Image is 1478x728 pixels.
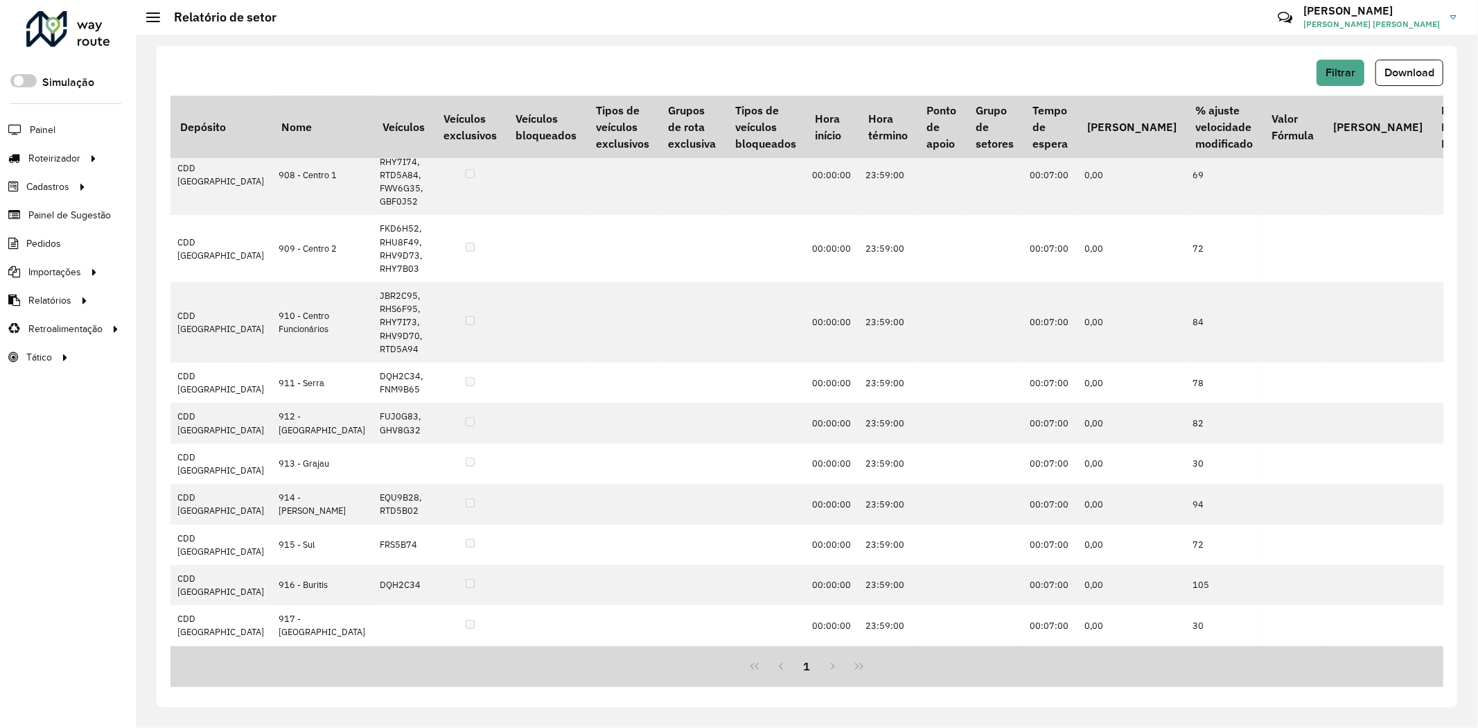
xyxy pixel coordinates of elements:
td: 908 - Centro 1 [272,135,373,215]
td: 911 - Serra [272,363,373,403]
td: 69 [1186,135,1262,215]
td: 00:00:00 [805,215,859,282]
th: Hora início [805,96,859,158]
td: 910 - Centro Funcionários [272,282,373,363]
td: 915 - Sul [272,525,373,565]
h2: Relatório de setor [160,10,276,25]
td: 912 - [GEOGRAPHIC_DATA] [272,403,373,443]
td: 23:59:00 [859,282,917,363]
td: 00:07:00 [1023,525,1077,565]
td: 84 [1186,282,1262,363]
th: Tipos de veículos exclusivos [586,96,658,158]
td: 00:00:00 [805,403,859,443]
td: CDD [GEOGRAPHIC_DATA] [170,363,272,403]
label: Simulação [42,74,94,91]
td: 917 - [GEOGRAPHIC_DATA] [272,605,373,645]
td: 0,00 [1077,565,1186,605]
span: Relatórios [28,293,71,308]
td: 23:59:00 [859,484,917,524]
span: Tático [26,350,52,365]
td: 00:07:00 [1023,282,1077,363]
th: [PERSON_NAME] [1323,96,1432,158]
td: 0,00 [1077,215,1186,282]
td: 105 [1186,565,1262,605]
td: CDD [GEOGRAPHIC_DATA] [170,484,272,524]
th: Grupos de rota exclusiva [659,96,725,158]
td: 0,00 [1077,282,1186,363]
td: 0,00 [1077,363,1186,403]
span: Pedidos [26,236,61,251]
td: CDD [GEOGRAPHIC_DATA] [170,525,272,565]
th: Veículos [373,96,434,158]
td: CDD [GEOGRAPHIC_DATA] [170,605,272,645]
td: 00:07:00 [1023,605,1077,645]
td: 916 - Buritis [272,565,373,605]
td: 23:59:00 [859,444,917,484]
td: 23:59:00 [859,525,917,565]
td: 82 [1186,403,1262,443]
span: [PERSON_NAME] [PERSON_NAME] [1303,18,1440,31]
button: Filtrar [1317,60,1364,86]
th: Ponto de apoio [917,96,966,158]
td: 94 [1186,484,1262,524]
td: 72 [1186,215,1262,282]
td: CDD [GEOGRAPHIC_DATA] [170,444,272,484]
th: % ajuste velocidade modificado [1186,96,1262,158]
td: 00:00:00 [805,484,859,524]
td: RFZ5E24, RHY7I74, RTD5A84, FWV6G35, GBF0J52 [373,135,434,215]
td: 00:07:00 [1023,444,1077,484]
td: 78 [1186,363,1262,403]
th: Hora término [859,96,917,158]
a: Contato Rápido [1270,3,1300,33]
th: Nome [272,96,373,158]
td: 30 [1186,605,1262,645]
td: 00:00:00 [805,135,859,215]
td: 0,00 [1077,484,1186,524]
td: 30 [1186,444,1262,484]
td: 0,00 [1077,525,1186,565]
th: Grupo de setores [966,96,1023,158]
span: Roteirizador [28,151,80,166]
td: 00:00:00 [805,525,859,565]
td: JBR2C95, RHS6F95, RHY7I73, RHV9D70, RTD5A94 [373,282,434,363]
th: Valor Fórmula [1263,96,1323,158]
td: DQH2C34 [373,565,434,605]
button: Download [1375,60,1443,86]
th: Veículos exclusivos [434,96,506,158]
td: 0,00 [1077,444,1186,484]
td: CDD [GEOGRAPHIC_DATA] [170,215,272,282]
td: FKD6H52, RHU8F49, RHV9D73, RHY7B03 [373,215,434,282]
span: Painel [30,123,55,137]
h3: [PERSON_NAME] [1303,4,1440,17]
td: 23:59:00 [859,135,917,215]
td: 00:00:00 [805,605,859,645]
td: 72 [1186,525,1262,565]
td: 23:59:00 [859,403,917,443]
span: Painel de Sugestão [28,208,111,223]
span: Filtrar [1326,67,1355,78]
td: CDD [GEOGRAPHIC_DATA] [170,403,272,443]
td: 23:59:00 [859,215,917,282]
span: Cadastros [26,180,69,194]
td: 00:07:00 [1023,135,1077,215]
td: 914 - [PERSON_NAME] [272,484,373,524]
th: Tempo de espera [1023,96,1077,158]
td: 23:59:00 [859,565,917,605]
th: Depósito [170,96,272,158]
td: EQU9B28, RTD5B02 [373,484,434,524]
td: FUJ0G83, GHV8G32 [373,403,434,443]
td: CDD [GEOGRAPHIC_DATA] [170,282,272,363]
td: 0,00 [1077,403,1186,443]
td: FRS5B74 [373,525,434,565]
td: 0,00 [1077,135,1186,215]
td: 00:00:00 [805,565,859,605]
td: 00:00:00 [805,363,859,403]
td: 0,00 [1077,605,1186,645]
td: 00:07:00 [1023,565,1077,605]
td: 23:59:00 [859,605,917,645]
td: 00:00:00 [805,444,859,484]
th: [PERSON_NAME] [1077,96,1186,158]
td: 00:07:00 [1023,363,1077,403]
td: 23:59:00 [859,363,917,403]
td: DQH2C34, FNM9B65 [373,363,434,403]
